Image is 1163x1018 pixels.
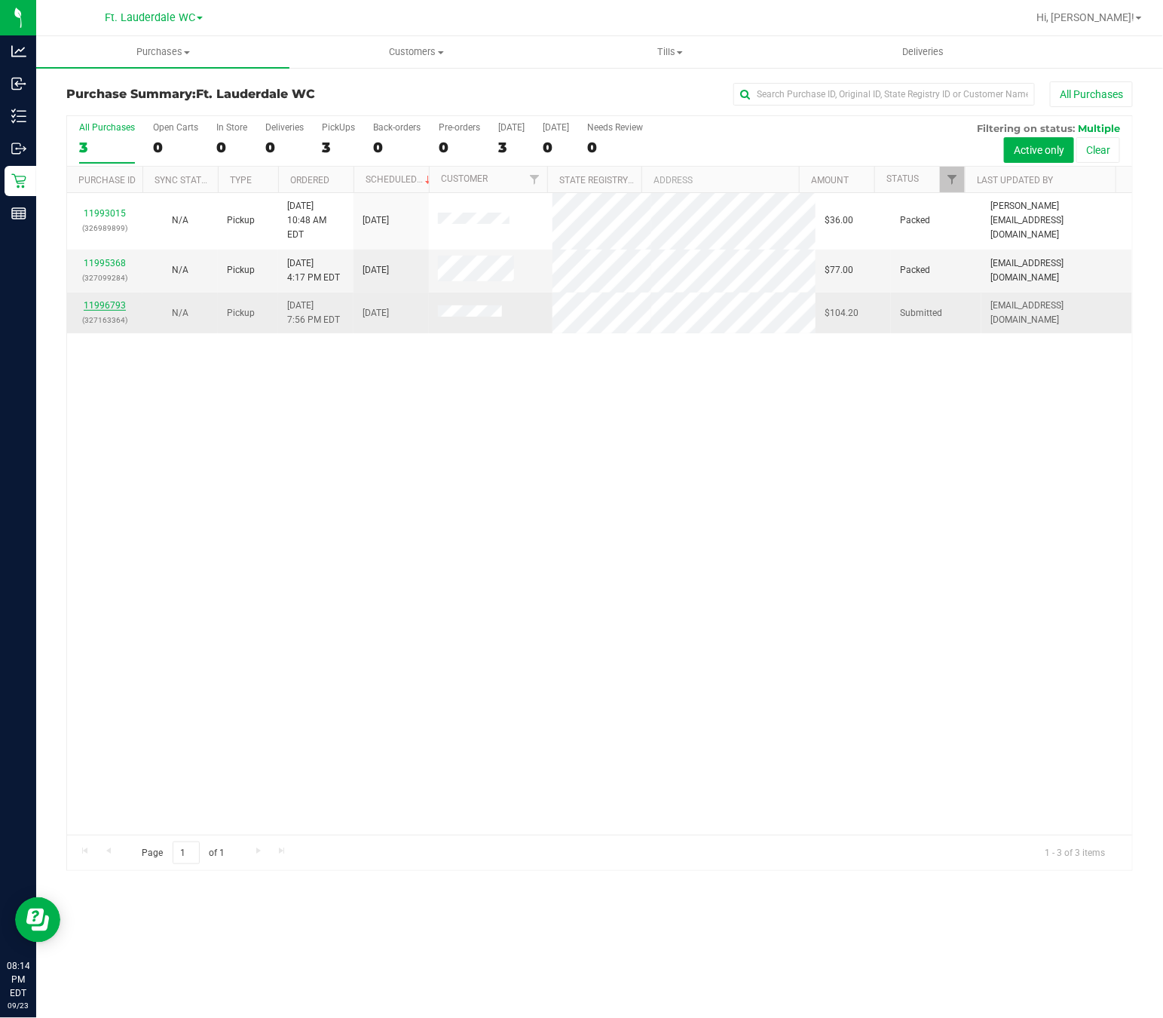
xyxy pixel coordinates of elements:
span: Hi, [PERSON_NAME]! [1036,11,1134,23]
span: Pickup [227,306,255,320]
a: 11996793 [84,300,126,311]
button: Clear [1076,137,1120,163]
button: Active only [1004,137,1074,163]
a: 11995368 [84,258,126,268]
span: Deliveries [883,45,965,59]
span: [DATE] [363,263,389,277]
a: Sync Status [155,175,213,186]
span: Ft. Lauderdale WC [196,87,315,101]
span: Ft. Lauderdale WC [105,11,195,24]
iframe: Resource center [15,897,60,943]
div: 0 [265,139,304,156]
span: Not Applicable [172,265,188,275]
button: N/A [172,306,188,320]
div: 0 [543,139,569,156]
input: Search Purchase ID, Original ID, State Registry ID or Customer Name... [733,83,1035,106]
span: Purchases [36,45,289,59]
a: Ordered [290,175,329,186]
span: [PERSON_NAME][EMAIL_ADDRESS][DOMAIN_NAME] [990,199,1123,243]
span: [DATE] [363,213,389,228]
button: All Purchases [1050,81,1133,107]
div: In Store [216,122,247,133]
p: 09/23 [7,1000,29,1011]
span: Multiple [1078,122,1120,134]
inline-svg: Reports [11,206,26,221]
div: 0 [216,139,247,156]
span: Not Applicable [172,215,188,225]
span: 1 - 3 of 3 items [1033,842,1117,864]
p: (327099284) [76,271,133,285]
inline-svg: Inbound [11,76,26,91]
h3: Purchase Summary: [66,87,422,101]
div: 0 [439,139,480,156]
div: PickUps [322,122,355,133]
a: Filter [522,167,547,192]
span: $104.20 [825,306,858,320]
inline-svg: Analytics [11,44,26,59]
p: (326989899) [76,221,133,235]
div: 0 [373,139,421,156]
span: Packed [900,213,930,228]
div: [DATE] [498,122,525,133]
div: 0 [587,139,643,156]
div: Deliveries [265,122,304,133]
div: Open Carts [153,122,198,133]
div: [DATE] [543,122,569,133]
div: Pre-orders [439,122,480,133]
a: State Registry ID [559,175,638,186]
th: Address [641,167,799,193]
span: $36.00 [825,213,853,228]
span: [DATE] 7:56 PM EDT [287,299,340,327]
inline-svg: Inventory [11,109,26,124]
span: [DATE] 10:48 AM EDT [287,199,344,243]
div: 3 [498,139,525,156]
input: 1 [173,842,200,865]
a: Filter [940,167,965,192]
inline-svg: Outbound [11,141,26,156]
span: [EMAIL_ADDRESS][DOMAIN_NAME] [990,256,1123,285]
span: Packed [900,263,930,277]
p: (327163364) [76,313,133,327]
a: Purchase ID [78,175,136,186]
span: [EMAIL_ADDRESS][DOMAIN_NAME] [990,299,1123,327]
span: Submitted [900,306,942,320]
span: Customers [290,45,542,59]
p: 08:14 PM EDT [7,959,29,1000]
a: Last Updated By [977,175,1053,186]
a: Customer [441,173,488,184]
div: 0 [153,139,198,156]
span: Filtering on status: [977,122,1075,134]
div: Back-orders [373,122,421,133]
a: Status [886,173,919,184]
a: 11993015 [84,208,126,219]
div: Needs Review [587,122,643,133]
a: Purchases [36,36,289,68]
span: Pickup [227,263,255,277]
span: Page of 1 [129,842,237,865]
span: [DATE] 4:17 PM EDT [287,256,340,285]
div: 3 [79,139,135,156]
div: 3 [322,139,355,156]
a: Tills [543,36,797,68]
a: Type [230,175,252,186]
span: [DATE] [363,306,389,320]
span: Pickup [227,213,255,228]
button: N/A [172,213,188,228]
a: Amount [811,175,849,186]
span: Tills [544,45,796,59]
span: $77.00 [825,263,853,277]
a: Customers [289,36,543,68]
button: N/A [172,263,188,277]
span: Not Applicable [172,308,188,318]
a: Deliveries [797,36,1050,68]
a: Scheduled [366,174,434,185]
div: All Purchases [79,122,135,133]
inline-svg: Retail [11,173,26,189]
